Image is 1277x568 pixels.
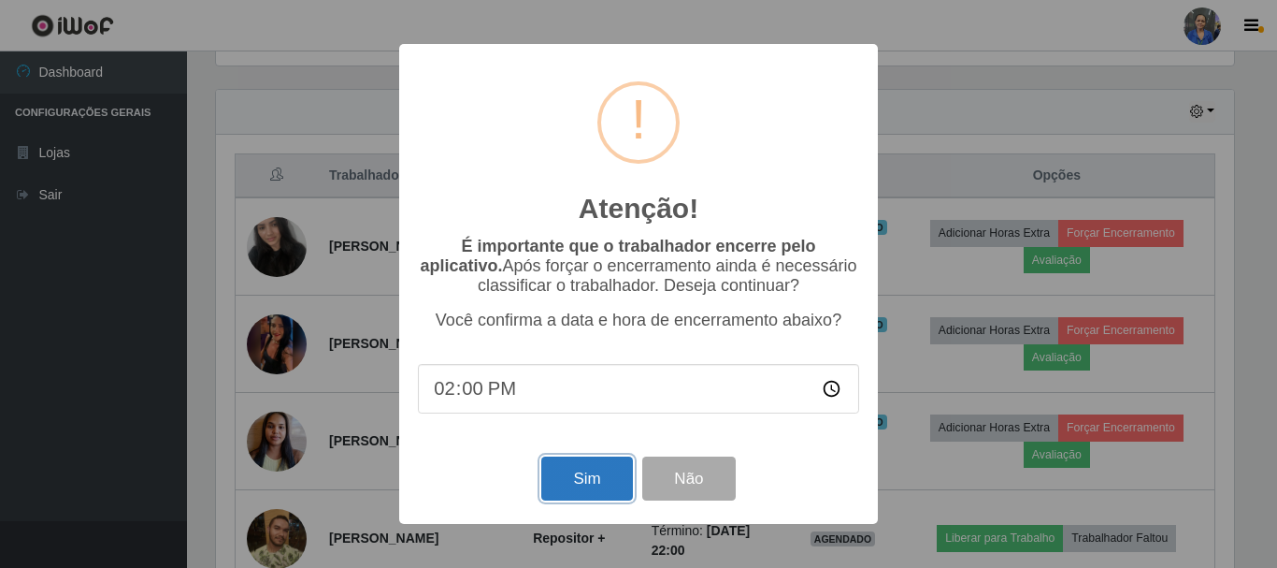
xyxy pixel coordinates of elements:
p: Após forçar o encerramento ainda é necessário classificar o trabalhador. Deseja continuar? [418,237,859,296]
button: Sim [541,457,632,501]
h2: Atenção! [579,192,698,226]
b: É importante que o trabalhador encerre pelo aplicativo. [420,237,815,275]
button: Não [642,457,735,501]
p: Você confirma a data e hora de encerramento abaixo? [418,311,859,330]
